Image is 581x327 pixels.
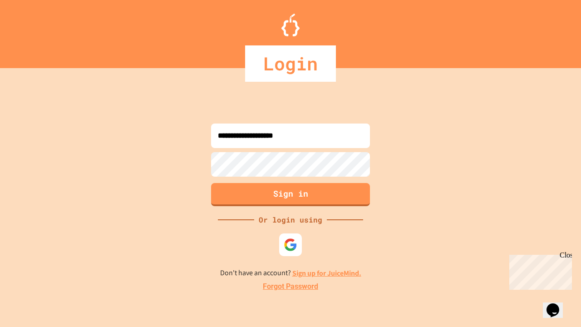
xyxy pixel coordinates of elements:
div: Or login using [254,214,327,225]
iframe: chat widget [543,291,572,318]
img: google-icon.svg [284,238,297,252]
iframe: chat widget [506,251,572,290]
button: Sign in [211,183,370,206]
a: Sign up for JuiceMind. [292,268,361,278]
a: Forgot Password [263,281,318,292]
img: Logo.svg [281,14,300,36]
p: Don't have an account? [220,268,361,279]
div: Chat with us now!Close [4,4,63,58]
div: Login [245,45,336,82]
